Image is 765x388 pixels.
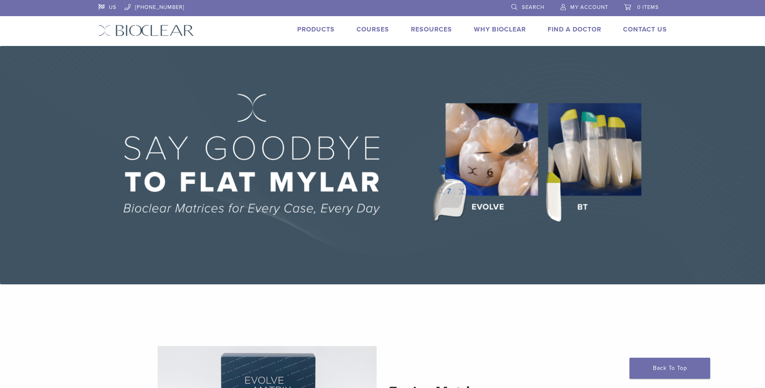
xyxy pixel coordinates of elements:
[474,25,526,33] a: Why Bioclear
[98,25,194,36] img: Bioclear
[297,25,335,33] a: Products
[356,25,389,33] a: Courses
[570,4,608,10] span: My Account
[623,25,667,33] a: Contact Us
[630,358,710,379] a: Back To Top
[548,25,601,33] a: Find A Doctor
[522,4,544,10] span: Search
[411,25,452,33] a: Resources
[637,4,659,10] span: 0 items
